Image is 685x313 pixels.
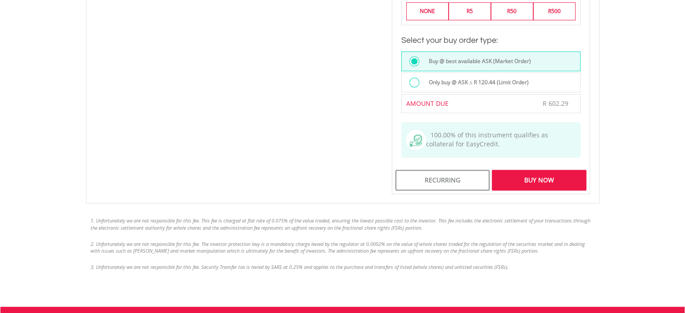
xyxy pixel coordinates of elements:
li: 1. Unfortunately we are not responsible for this fee. This fee is charged at flat rate of 0.075% ... [91,217,595,231]
label: NONE [406,2,449,20]
span: 100.00% of this instrument qualifies as collateral for EasyCredit. [426,131,548,148]
label: Buy @ best available ASK (Market Order) [423,56,531,66]
label: R500 [533,2,576,20]
span: AMOUNT DUE [406,99,449,108]
span: R 602.29 [543,99,568,108]
img: collateral-qualifying-green.svg [410,135,422,147]
div: Recurring [395,170,490,191]
li: 2. Unfortunately we are not responsible for this fee. The investor protection levy is a mandatory... [91,240,595,254]
h3: Select your buy order type: [401,34,581,47]
label: R50 [491,2,533,20]
label: R5 [449,2,491,20]
li: 3. Unfortunately we are not responsible for this fee. Security Transfer tax is levied by SARS at ... [91,263,595,271]
label: Only buy @ ASK ≤ R 120.44 (Limit Order) [423,77,529,87]
div: Buy Now [492,170,586,191]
